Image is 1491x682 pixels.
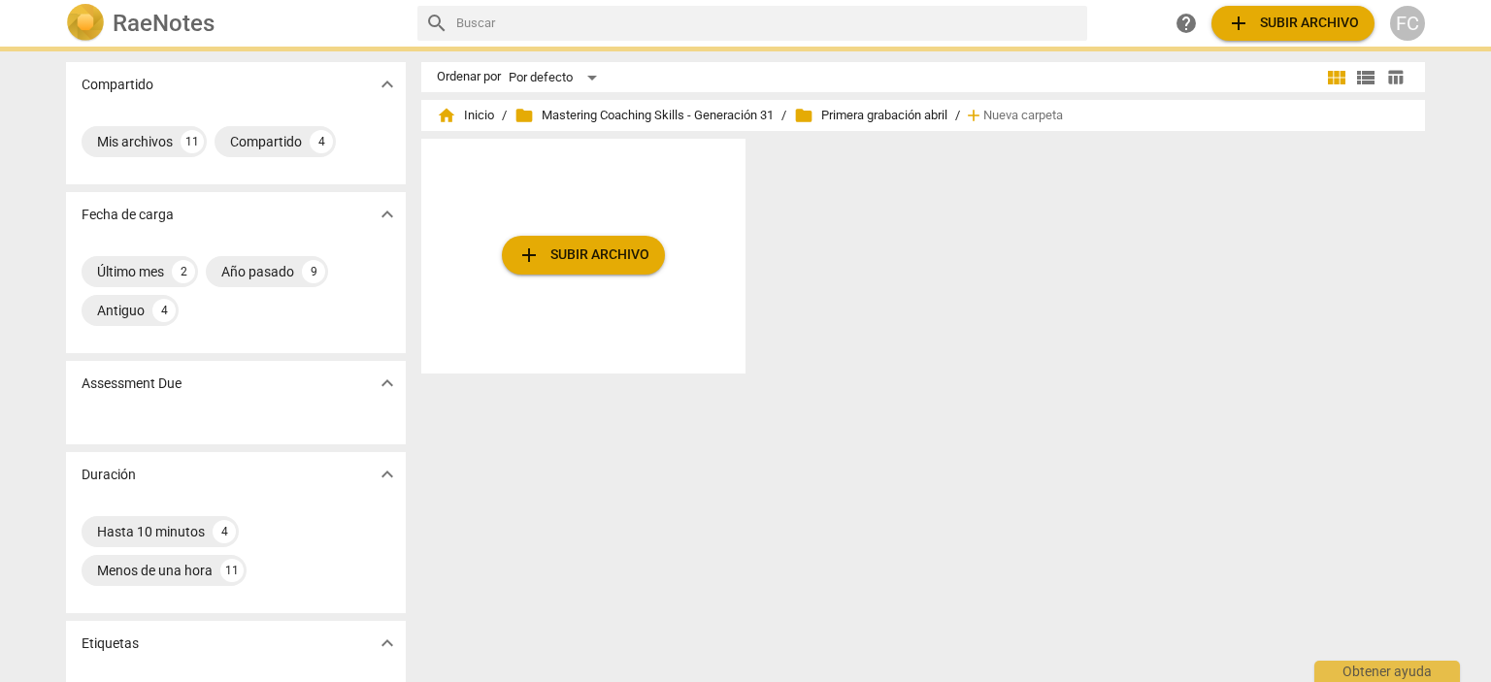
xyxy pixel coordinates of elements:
[97,522,205,541] div: Hasta 10 minutos
[437,70,501,84] div: Ordenar por
[1351,63,1380,92] button: Lista
[66,4,402,43] a: LogoRaeNotes
[425,12,448,35] span: search
[437,106,456,125] span: home
[221,262,294,281] div: Año pasado
[456,8,1079,39] input: Buscar
[230,132,302,151] div: Compartido
[97,262,164,281] div: Último mes
[1227,12,1359,35] span: Subir archivo
[82,633,139,654] p: Etiquetas
[66,4,105,43] img: Logo
[213,520,236,543] div: 4
[514,106,534,125] span: folder
[1354,66,1377,89] span: view_list
[1322,63,1351,92] button: Cuadrícula
[502,236,665,275] button: Subir
[1211,6,1375,41] button: Subir
[502,109,507,123] span: /
[1386,68,1405,86] span: table_chart
[373,629,402,658] button: Mostrar más
[514,106,774,125] span: Mastering Coaching Skills - Generación 31
[955,109,960,123] span: /
[113,10,215,37] h2: RaeNotes
[1380,63,1409,92] button: Tabla
[373,70,402,99] button: Mostrar más
[97,301,145,320] div: Antiguo
[517,244,541,267] span: add
[82,373,182,394] p: Assessment Due
[437,106,494,125] span: Inicio
[82,465,136,485] p: Duración
[82,75,153,95] p: Compartido
[181,130,204,153] div: 11
[152,299,176,322] div: 4
[1314,661,1460,682] div: Obtener ayuda
[82,205,174,225] p: Fecha de carga
[373,369,402,398] button: Mostrar más
[376,73,399,96] span: expand_more
[302,260,325,283] div: 9
[373,200,402,229] button: Mostrar más
[97,561,213,580] div: Menos de una hora
[794,106,947,125] span: Primera grabación abril
[1169,6,1204,41] a: Obtener ayuda
[983,109,1063,123] span: Nueva carpeta
[781,109,786,123] span: /
[376,203,399,226] span: expand_more
[376,372,399,395] span: expand_more
[376,463,399,486] span: expand_more
[1390,6,1425,41] button: FC
[373,460,402,489] button: Mostrar más
[220,559,244,582] div: 11
[1227,12,1250,35] span: add
[172,260,195,283] div: 2
[1175,12,1198,35] span: help
[509,62,604,93] div: Por defecto
[964,106,983,125] span: add
[517,244,649,267] span: Subir archivo
[376,632,399,655] span: expand_more
[794,106,813,125] span: folder
[310,130,333,153] div: 4
[97,132,173,151] div: Mis archivos
[1325,66,1348,89] span: view_module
